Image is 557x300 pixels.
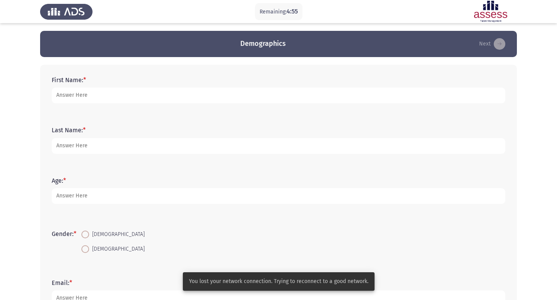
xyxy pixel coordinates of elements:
[52,88,505,103] input: add answer text
[287,8,298,15] span: 4:55
[89,244,145,254] span: [DEMOGRAPHIC_DATA]
[52,177,66,184] label: Age:
[240,39,286,49] h3: Demographics
[52,76,86,84] label: First Name:
[464,1,517,22] img: Assessment logo of English Comprehension Module Assessment
[52,279,72,287] label: Email:
[52,188,505,204] input: add answer text
[89,230,145,239] span: [DEMOGRAPHIC_DATA]
[52,138,505,154] input: add answer text
[40,1,93,22] img: Assess Talent Management logo
[260,7,298,17] p: Remaining:
[52,126,86,134] label: Last Name:
[189,278,368,285] span: You lost your network connection. Trying to reconnect to a good network.
[52,230,76,238] label: Gender:
[477,38,508,50] button: load next page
